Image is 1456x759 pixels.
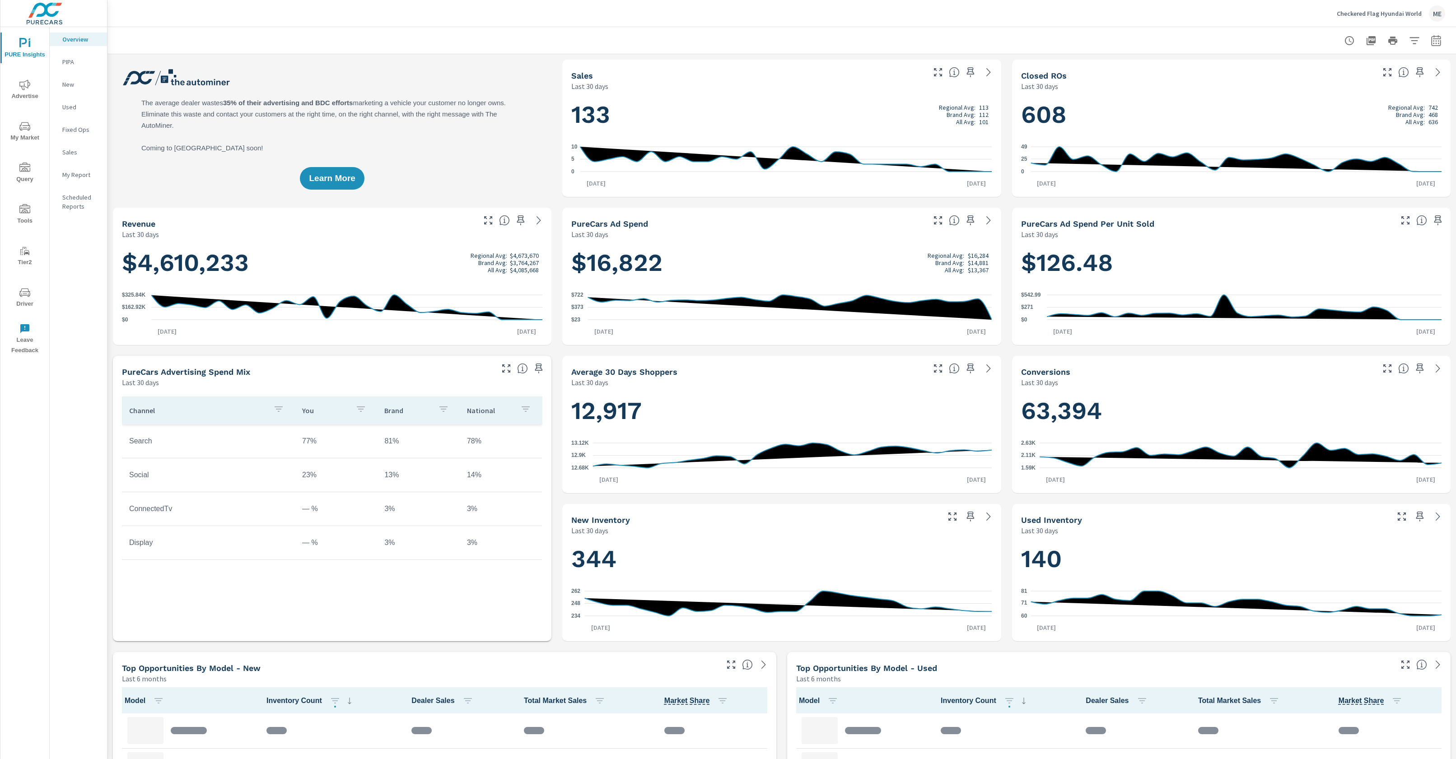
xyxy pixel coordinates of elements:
span: Average cost of advertising per each vehicle sold at the dealer over the selected date range. The... [1416,215,1427,226]
p: All Avg: [945,266,964,274]
span: Save this to your personalized report [963,361,978,376]
div: Sales [50,145,107,159]
p: Last 30 days [1021,377,1058,388]
p: Regional Avg: [1388,104,1425,111]
p: Fixed Ops [62,125,100,134]
text: 248 [571,601,580,607]
h5: New Inventory [571,515,630,525]
span: Total sales revenue over the selected date range. [Source: This data is sourced from the dealer’s... [499,215,510,226]
p: National [467,406,513,415]
p: Last 30 days [1021,525,1058,536]
td: Display [122,531,295,554]
span: Learn More [309,174,355,182]
span: Total Market Sales [1198,695,1283,706]
p: Used [62,102,100,112]
text: 5 [571,156,574,163]
p: Last 30 days [122,377,159,388]
span: This table looks at how you compare to the amount of budget you spend per channel as opposed to y... [517,363,528,374]
td: 78% [460,430,542,452]
p: [DATE] [151,327,183,336]
p: All Avg: [956,118,975,126]
td: 23% [295,464,377,486]
span: My Market [3,121,47,143]
p: [DATE] [961,179,992,188]
text: $0 [122,317,128,323]
a: See more details in report [756,657,771,672]
span: Save this to your personalized report [963,509,978,524]
text: $722 [571,292,583,298]
text: $23 [571,317,580,323]
p: Sales [62,148,100,157]
p: [DATE] [1410,475,1442,484]
button: Print Report [1384,32,1402,50]
td: ConnectedTv [122,498,295,520]
p: Last 30 days [1021,81,1058,92]
text: 81 [1021,588,1027,594]
div: Scheduled Reports [50,191,107,213]
h5: Conversions [1021,367,1070,377]
button: Make Fullscreen [481,213,495,228]
p: $16,284 [968,252,989,259]
p: Last 30 days [571,525,608,536]
h5: Sales [571,71,593,80]
p: Checkered Flag Hyundai World [1337,9,1422,18]
text: $373 [571,304,583,311]
h1: 140 [1021,544,1442,574]
span: Save this to your personalized report [1413,509,1427,524]
button: Make Fullscreen [1398,213,1413,228]
p: [DATE] [593,475,625,484]
button: Apply Filters [1405,32,1423,50]
p: [DATE] [1040,475,1071,484]
p: All Avg: [488,266,507,274]
h5: PureCars Ad Spend Per Unit Sold [1021,219,1154,228]
p: [DATE] [1410,179,1442,188]
span: Dealer Sales [411,695,476,706]
button: "Export Report to PDF" [1362,32,1380,50]
p: $3,764,267 [510,259,539,266]
button: Make Fullscreen [945,509,960,524]
div: ME [1429,5,1445,22]
button: Make Fullscreen [724,657,738,672]
text: 262 [571,588,580,594]
p: [DATE] [1047,327,1078,336]
p: Brand Avg: [1396,111,1425,118]
td: 14% [460,464,542,486]
td: 3% [460,498,542,520]
p: 742 [1428,104,1438,111]
span: The number of dealer-specified goals completed by a visitor. [Source: This data is provided by th... [1398,363,1409,374]
p: [DATE] [961,475,992,484]
text: 10 [571,144,578,150]
p: 112 [979,111,989,118]
a: See more details in report [1431,65,1445,79]
h5: Top Opportunities by Model - Used [796,663,937,673]
h5: Used Inventory [1021,515,1082,525]
span: Model [125,695,168,706]
button: Make Fullscreen [1380,65,1395,79]
span: Save this to your personalized report [532,361,546,376]
td: — % [295,498,377,520]
a: See more details in report [981,65,996,79]
p: Channel [129,406,266,415]
a: See more details in report [981,361,996,376]
td: Search [122,430,295,452]
text: 25 [1021,156,1027,162]
h1: 608 [1021,99,1442,130]
p: You [302,406,348,415]
span: Total Market Sales [524,695,609,706]
p: [DATE] [1410,623,1442,632]
span: Inventory Count [266,695,355,706]
td: Social [122,464,295,486]
p: Last 30 days [122,229,159,240]
text: 1.59K [1021,465,1036,471]
p: Scheduled Reports [62,193,100,211]
span: Dealer Sales [1086,695,1151,706]
h1: $16,822 [571,247,992,278]
text: 60 [1021,613,1027,619]
p: $13,367 [968,266,989,274]
p: Last 30 days [571,229,608,240]
h1: 344 [571,544,992,574]
text: 71 [1021,600,1027,606]
text: 0 [1021,168,1024,175]
td: 13% [377,464,459,486]
p: 113 [979,104,989,111]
